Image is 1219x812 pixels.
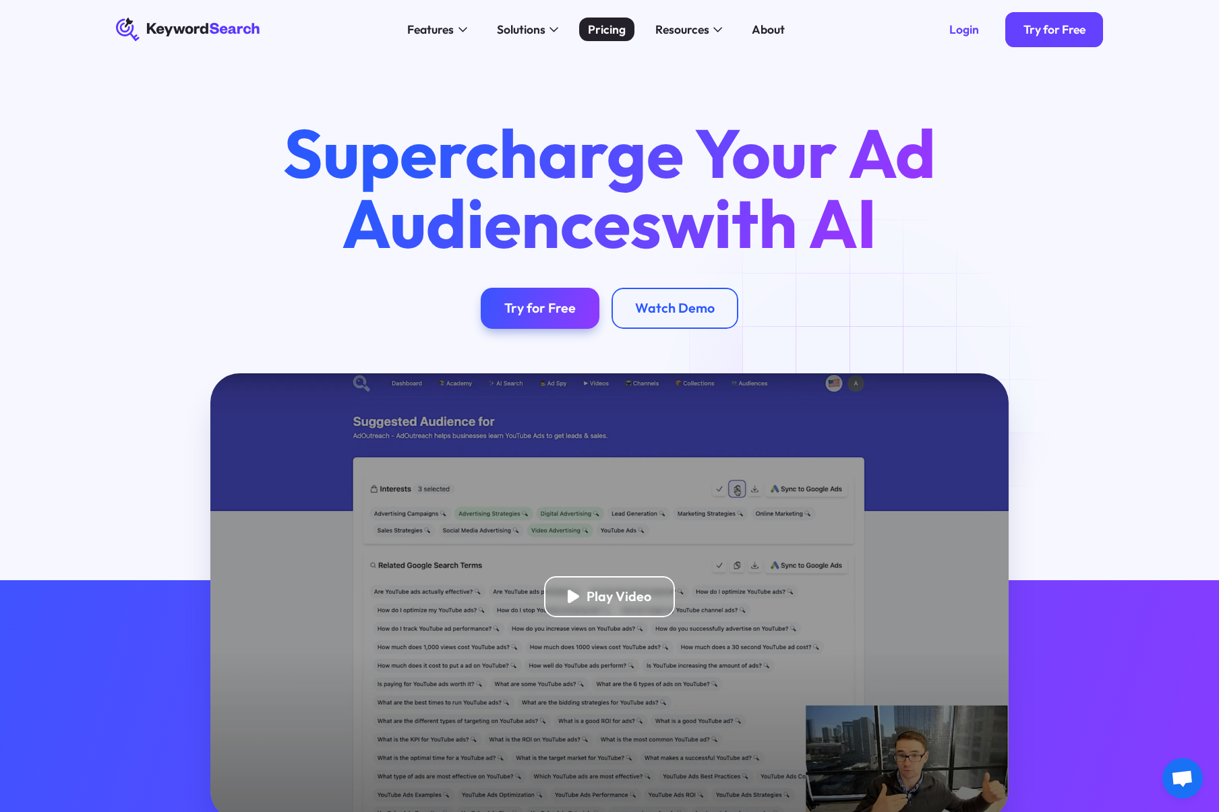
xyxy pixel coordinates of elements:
[579,18,634,41] a: Pricing
[504,300,576,317] div: Try for Free
[932,12,997,48] a: Login
[655,21,709,38] div: Resources
[407,21,454,38] div: Features
[1023,22,1086,37] div: Try for Free
[635,300,715,317] div: Watch Demo
[1005,12,1103,48] a: Try for Free
[587,588,651,605] div: Play Video
[752,21,785,38] div: About
[497,21,545,38] div: Solutions
[1162,758,1203,799] a: Open chat
[255,118,964,258] h1: Supercharge Your Ad Audiences
[743,18,794,41] a: About
[661,180,877,266] span: with AI
[481,288,599,329] a: Try for Free
[588,21,626,38] div: Pricing
[949,22,979,37] div: Login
